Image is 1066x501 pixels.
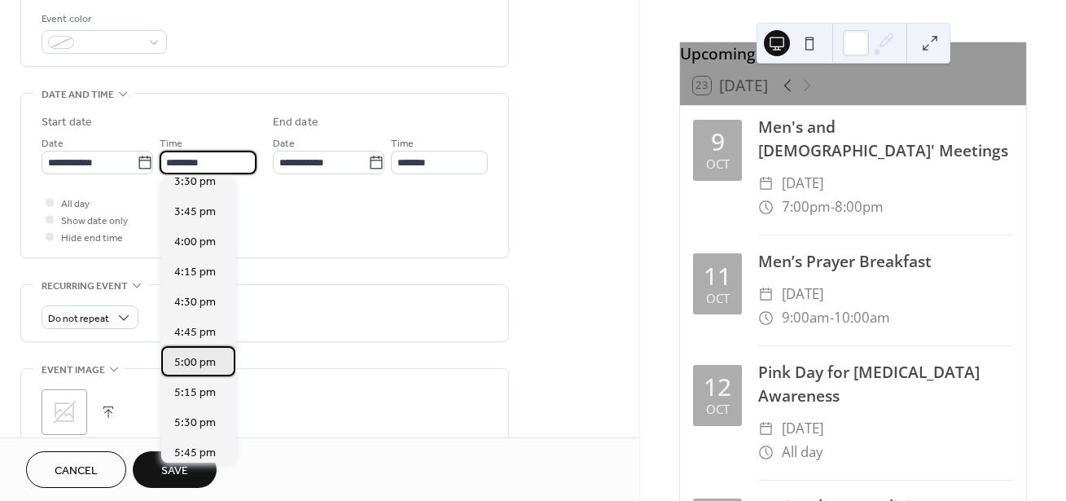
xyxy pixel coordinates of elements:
span: 4:30 pm [174,294,216,311]
span: 4:15 pm [174,264,216,281]
div: ​ [758,283,774,306]
span: Do not repeat [48,310,109,328]
div: ; [42,389,87,435]
span: All day [782,441,823,464]
span: 3:30 pm [174,174,216,191]
div: Start date [42,114,92,131]
span: 3:45 pm [174,204,216,221]
span: All day [61,196,90,213]
div: 11 [704,264,731,288]
span: - [830,306,834,330]
span: [DATE] [782,283,823,306]
div: 9 [711,130,725,154]
div: Men’s Prayer Breakfast [758,250,1013,274]
span: 9:00am [782,306,830,330]
div: End date [273,114,318,131]
div: Pink Day for [MEDICAL_DATA] Awareness [758,361,1013,408]
span: 10:00am [834,306,890,330]
span: Recurring event [42,278,128,295]
div: Oct [706,403,730,415]
span: Time [160,135,182,152]
span: 4:45 pm [174,324,216,341]
div: 12 [704,375,731,399]
span: Date [42,135,64,152]
div: Oct [706,158,730,170]
span: Event image [42,362,105,379]
span: 5:15 pm [174,385,216,402]
span: Hide end time [61,230,123,247]
span: 5:30 pm [174,415,216,432]
button: Cancel [26,451,126,488]
div: Oct [706,292,730,305]
span: Date [273,135,295,152]
span: [DATE] [782,417,823,441]
span: 8:00pm [835,196,884,219]
span: 4:00 pm [174,234,216,251]
div: Event color [42,11,164,28]
div: ​ [758,172,774,196]
span: 5:45 pm [174,445,216,462]
span: Cancel [55,463,98,480]
div: Men's and [DEMOGRAPHIC_DATA]' Meetings [758,116,1013,163]
div: ​ [758,441,774,464]
span: Save [161,463,188,480]
span: Date and time [42,86,114,103]
span: Time [391,135,414,152]
span: Show date only [61,213,128,230]
span: [DATE] [782,172,823,196]
div: ​ [758,196,774,219]
div: ​ [758,417,774,441]
span: 5:00 pm [174,354,216,371]
span: - [831,196,835,219]
div: ​ [758,306,774,330]
div: Upcoming Events [680,42,1026,66]
span: 7:00pm [782,196,831,219]
button: Save [133,451,217,488]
